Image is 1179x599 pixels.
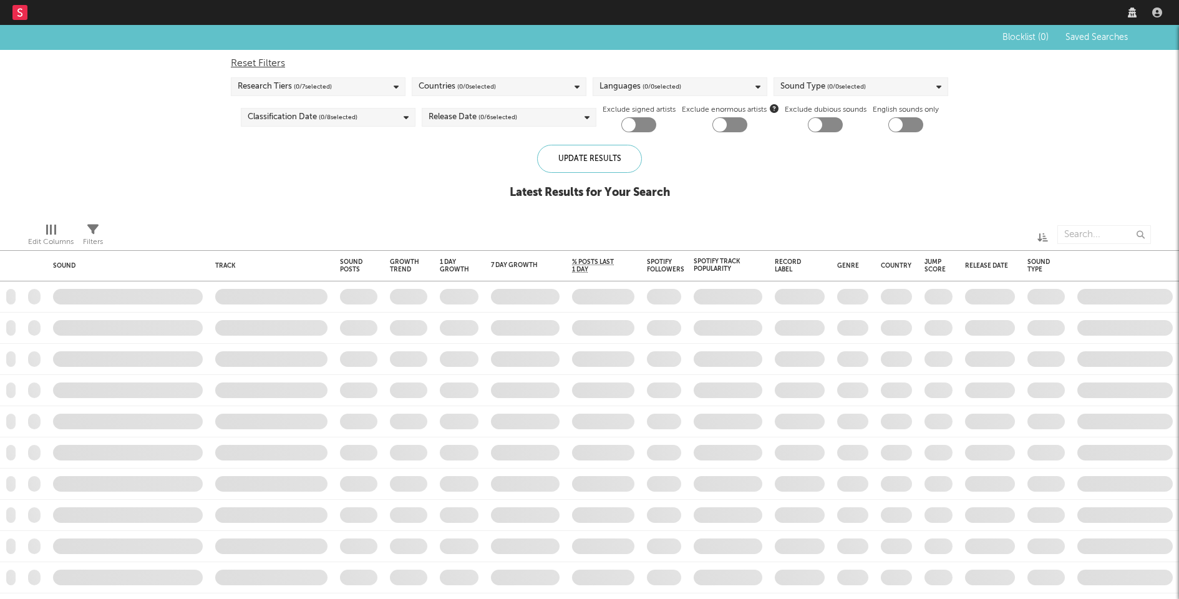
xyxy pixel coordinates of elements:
[647,258,684,273] div: Spotify Followers
[28,219,74,255] div: Edit Columns
[599,79,681,94] div: Languages
[1065,33,1130,42] span: Saved Searches
[775,258,806,273] div: Record Label
[694,258,744,273] div: Spotify Track Popularity
[1057,225,1151,244] input: Search...
[785,102,866,117] label: Exclude dubious sounds
[491,261,541,269] div: 7 Day Growth
[83,219,103,255] div: Filters
[924,258,946,273] div: Jump Score
[238,79,332,94] div: Research Tiers
[881,262,911,270] div: Country
[1038,33,1049,42] span: ( 0 )
[457,79,496,94] span: ( 0 / 0 selected)
[827,79,866,94] span: ( 0 / 0 selected)
[478,110,517,125] span: ( 0 / 6 selected)
[429,110,517,125] div: Release Date
[873,102,939,117] label: English sounds only
[83,235,103,250] div: Filters
[440,258,469,273] div: 1 Day Growth
[510,185,670,200] div: Latest Results for Your Search
[390,258,421,273] div: Growth Trend
[837,262,859,270] div: Genre
[1027,258,1050,273] div: Sound Type
[1062,32,1130,42] button: Saved Searches
[231,56,948,71] div: Reset Filters
[340,258,362,273] div: Sound Posts
[780,79,866,94] div: Sound Type
[294,79,332,94] span: ( 0 / 7 selected)
[53,262,196,270] div: Sound
[537,145,642,173] div: Update Results
[603,102,676,117] label: Exclude signed artists
[572,258,616,273] span: % Posts Last 1 Day
[215,262,321,270] div: Track
[770,102,779,114] button: Exclude enormous artists
[965,262,1009,270] div: Release Date
[419,79,496,94] div: Countries
[28,235,74,250] div: Edit Columns
[248,110,357,125] div: Classification Date
[1002,33,1049,42] span: Blocklist
[682,102,779,117] span: Exclude enormous artists
[319,110,357,125] span: ( 0 / 8 selected)
[643,79,681,94] span: ( 0 / 0 selected)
